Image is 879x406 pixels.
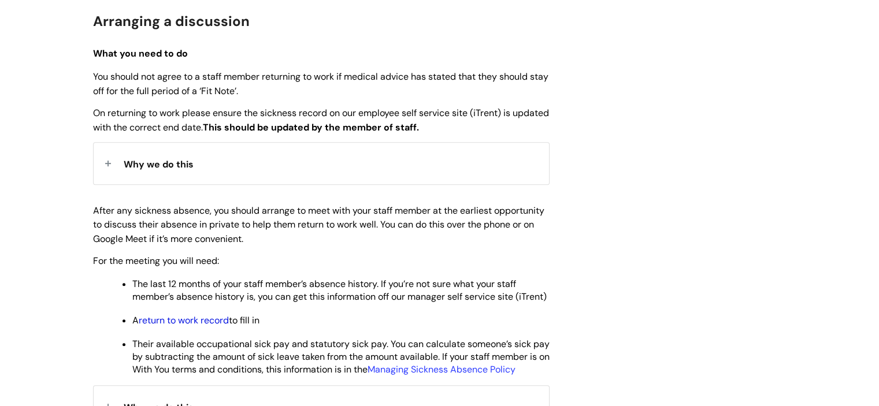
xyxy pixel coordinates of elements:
strong: This should be updated by the member of staff. [203,121,419,133]
span: Their available occupational sick pay and statutory sick pay. You can calculate someone’s sick pa... [132,338,550,375]
span: On returning to work please ensure the sickness record on our employee self service site (iTrent)... [93,107,549,133]
span: After any sickness absence, you should arrange to meet with your staff member at the earliest opp... [93,204,544,245]
span: For the meeting you will need: [93,255,219,267]
span: You should not agree to a staff member returning to work if medical advice has stated that they s... [93,70,548,97]
span: The last 12 months of your staff member’s absence history. If you’re not sure what your staff mem... [132,278,547,303]
span: Arranging a discussion [93,12,250,30]
a: Managing Sickness Absence Policy [368,363,515,375]
span: Why we do this [124,158,194,170]
a: return to work record [139,314,229,326]
span: What you need to do [93,47,188,59]
span: A to fill in [132,314,259,326]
